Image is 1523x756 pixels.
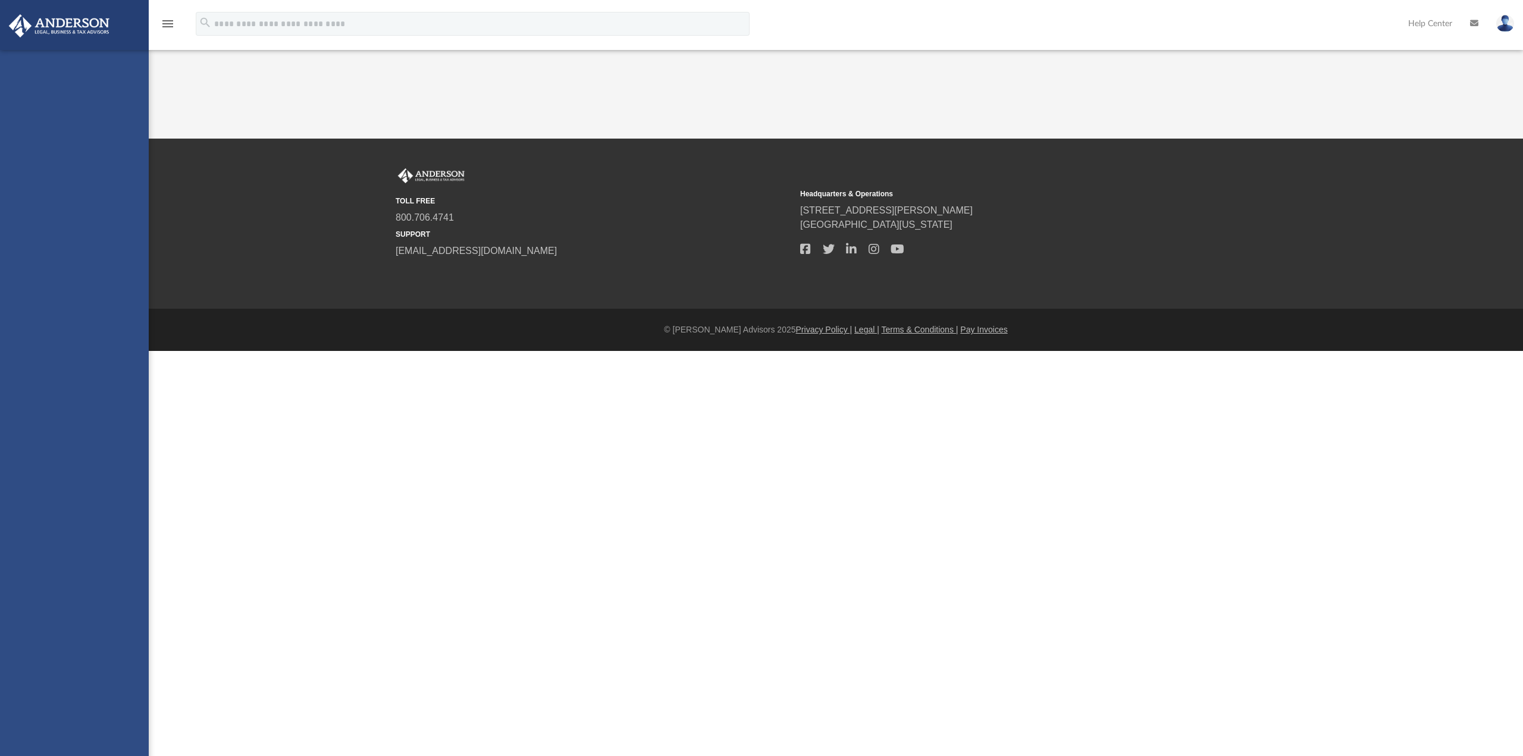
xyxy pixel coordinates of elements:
[800,205,973,215] a: [STREET_ADDRESS][PERSON_NAME]
[800,219,952,230] a: [GEOGRAPHIC_DATA][US_STATE]
[199,16,212,29] i: search
[796,325,853,334] a: Privacy Policy |
[854,325,879,334] a: Legal |
[161,23,175,31] a: menu
[396,229,792,240] small: SUPPORT
[149,324,1523,336] div: © [PERSON_NAME] Advisors 2025
[1496,15,1514,32] img: User Pic
[960,325,1007,334] a: Pay Invoices
[396,246,557,256] a: [EMAIL_ADDRESS][DOMAIN_NAME]
[396,168,467,184] img: Anderson Advisors Platinum Portal
[396,212,454,222] a: 800.706.4741
[396,196,792,206] small: TOLL FREE
[161,17,175,31] i: menu
[5,14,113,37] img: Anderson Advisors Platinum Portal
[800,189,1196,199] small: Headquarters & Operations
[882,325,958,334] a: Terms & Conditions |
